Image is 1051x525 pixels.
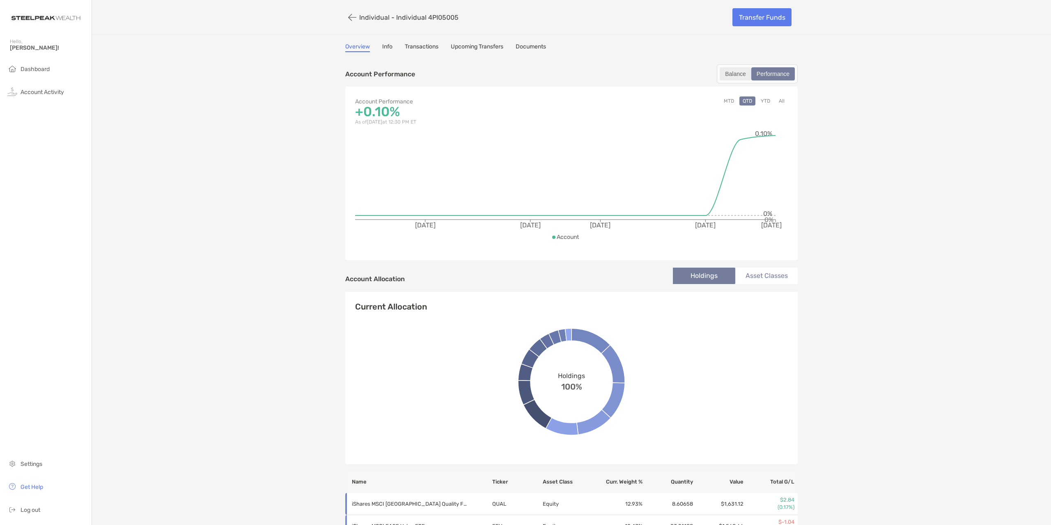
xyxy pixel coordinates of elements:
p: Individual - Individual 4PI05005 [359,14,459,21]
tspan: [DATE] [415,221,436,229]
td: $1,631.12 [693,493,744,515]
img: logout icon [7,504,17,514]
tspan: 0% [764,216,773,224]
tspan: [DATE] [695,221,716,229]
tspan: [DATE] [590,221,610,229]
button: All [776,96,788,105]
span: [PERSON_NAME]! [10,44,87,51]
li: Asset Classes [735,268,798,284]
span: Get Help [21,484,43,491]
tspan: [DATE] [520,221,541,229]
td: QUAL [492,493,542,515]
div: Performance [752,68,794,80]
td: 12.93 % [593,493,643,515]
p: Account Performance [355,96,571,107]
th: Name [345,471,492,493]
span: Log out [21,507,40,514]
button: QTD [739,96,755,105]
a: Transfer Funds [732,8,792,26]
p: Account [557,232,579,242]
tspan: 0.10% [755,130,772,138]
tspan: [DATE] [761,221,782,229]
span: Dashboard [21,66,50,73]
button: MTD [721,96,737,105]
p: As of [DATE] at 12:30 PM ET [355,117,571,127]
span: Holdings [558,372,585,380]
th: Quantity [643,471,693,493]
div: segmented control [717,64,798,83]
th: Curr. Weight % [593,471,643,493]
img: Zoe Logo [10,3,82,33]
th: Value [693,471,744,493]
button: YTD [757,96,773,105]
img: household icon [7,64,17,73]
a: Transactions [405,43,438,52]
p: iShares MSCI USA Quality Factor ETF [352,499,467,509]
img: settings icon [7,459,17,468]
span: Account Activity [21,89,64,96]
h4: Current Allocation [355,302,427,312]
h4: Account Allocation [345,275,405,283]
a: Info [382,43,392,52]
th: Asset Class [542,471,593,493]
p: $2.84 [744,496,794,504]
div: Balance [721,68,750,80]
img: activity icon [7,87,17,96]
a: Overview [345,43,370,52]
p: +0.10% [355,107,571,117]
img: get-help icon [7,481,17,491]
p: Account Performance [345,69,415,79]
a: Upcoming Transfers [451,43,503,52]
th: Total G/L [744,471,798,493]
a: Documents [516,43,546,52]
span: Settings [21,461,42,468]
span: 100% [561,380,582,392]
tspan: 0% [763,210,772,218]
p: (0.17%) [744,504,794,511]
td: 8.60658 [643,493,693,515]
li: Holdings [673,268,735,284]
td: Equity [542,493,593,515]
th: Ticker [492,471,542,493]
